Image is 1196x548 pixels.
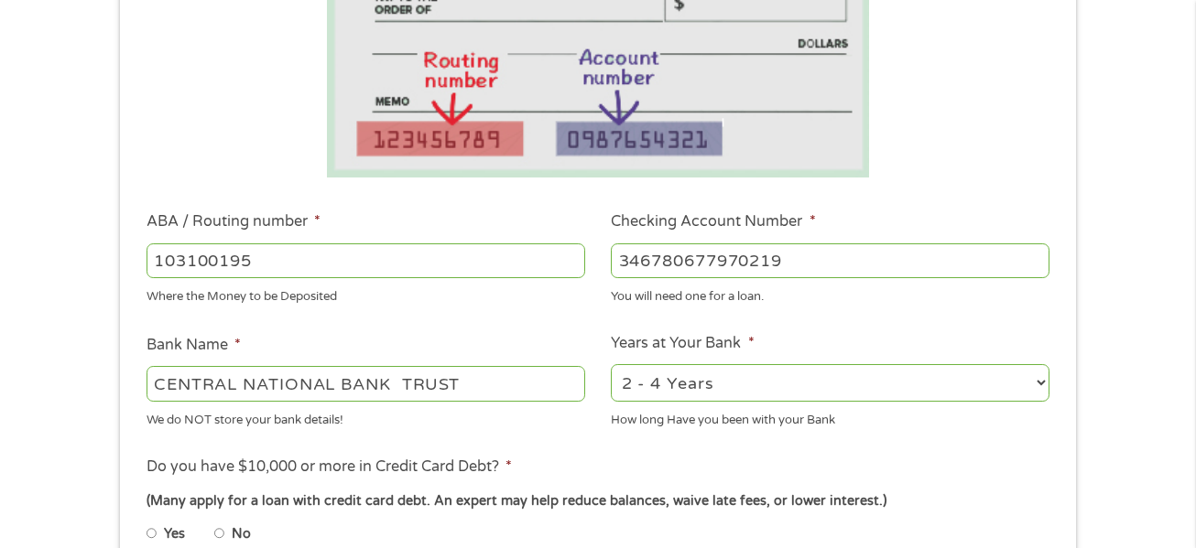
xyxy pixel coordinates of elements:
[611,212,815,231] label: Checking Account Number
[147,336,241,355] label: Bank Name
[164,524,185,544] label: Yes
[147,491,1049,511] div: (Many apply for a loan with credit card debt. An expert may help reduce balances, waive late fees...
[147,457,512,477] label: Do you have $10,000 or more in Credit Card Debt?
[611,282,1049,306] div: You will need one for a loan.
[611,243,1049,278] input: 345634636
[147,243,585,278] input: 263177916
[147,212,321,231] label: ABA / Routing number
[611,334,754,353] label: Years at Your Bank
[147,282,585,306] div: Where the Money to be Deposited
[147,404,585,429] div: We do NOT store your bank details!
[232,524,251,544] label: No
[611,404,1049,429] div: How long Have you been with your Bank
